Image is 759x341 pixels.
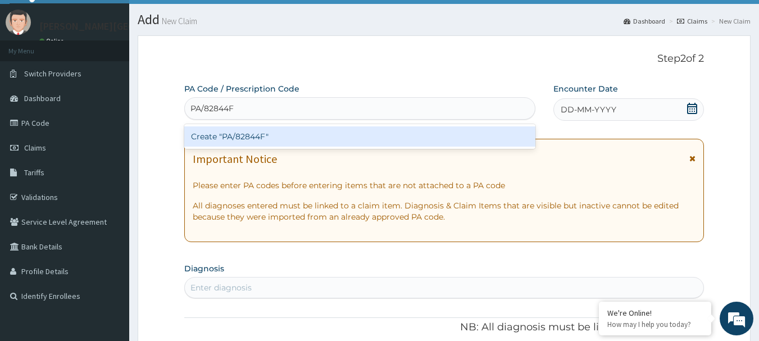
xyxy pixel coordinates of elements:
[184,53,705,65] p: Step 2 of 2
[39,21,206,31] p: [PERSON_NAME][GEOGRAPHIC_DATA]
[193,180,696,191] p: Please enter PA codes before entering items that are not attached to a PA code
[607,320,703,329] p: How may I help you today?
[24,167,44,178] span: Tariffs
[708,16,751,26] li: New Claim
[58,63,189,78] div: Chat with us now
[184,6,211,33] div: Minimize live chat window
[39,37,66,45] a: Online
[184,263,224,274] label: Diagnosis
[184,83,299,94] label: PA Code / Prescription Code
[160,17,197,25] small: New Claim
[193,200,696,222] p: All diagnoses entered must be linked to a claim item. Diagnosis & Claim Items that are visible bu...
[24,93,61,103] span: Dashboard
[561,104,616,115] span: DD-MM-YYYY
[193,153,277,165] h1: Important Notice
[138,12,751,27] h1: Add
[24,143,46,153] span: Claims
[607,308,703,318] div: We're Online!
[6,10,31,35] img: User Image
[184,320,705,335] p: NB: All diagnosis must be linked to a claim item
[24,69,81,79] span: Switch Providers
[553,83,618,94] label: Encounter Date
[190,282,252,293] div: Enter diagnosis
[677,16,707,26] a: Claims
[184,126,536,147] div: Create "PA/82844F"
[65,100,155,213] span: We're online!
[624,16,665,26] a: Dashboard
[6,224,214,263] textarea: Type your message and hit 'Enter'
[21,56,46,84] img: d_794563401_company_1708531726252_794563401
